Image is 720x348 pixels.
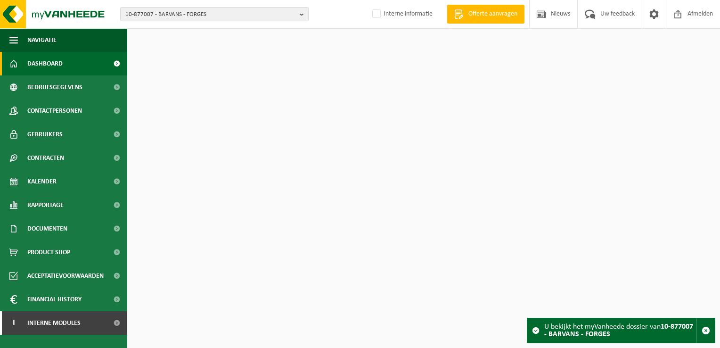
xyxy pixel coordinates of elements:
strong: 10-877007 - BARVANS - FORGES [544,323,693,338]
span: Product Shop [27,240,70,264]
a: Offerte aanvragen [447,5,524,24]
span: Contactpersonen [27,99,82,123]
span: Acceptatievoorwaarden [27,264,104,288]
div: U bekijkt het myVanheede dossier van [544,318,696,343]
span: Bedrijfsgegevens [27,75,82,99]
span: 10-877007 - BARVANS - FORGES [125,8,296,22]
span: Gebruikers [27,123,63,146]
span: Contracten [27,146,64,170]
span: Documenten [27,217,67,240]
span: Dashboard [27,52,63,75]
span: Interne modules [27,311,81,335]
span: Kalender [27,170,57,193]
span: Financial History [27,288,82,311]
span: I [9,311,18,335]
span: Offerte aanvragen [466,9,520,19]
span: Rapportage [27,193,64,217]
button: 10-877007 - BARVANS - FORGES [120,7,309,21]
label: Interne informatie [370,7,433,21]
span: Navigatie [27,28,57,52]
